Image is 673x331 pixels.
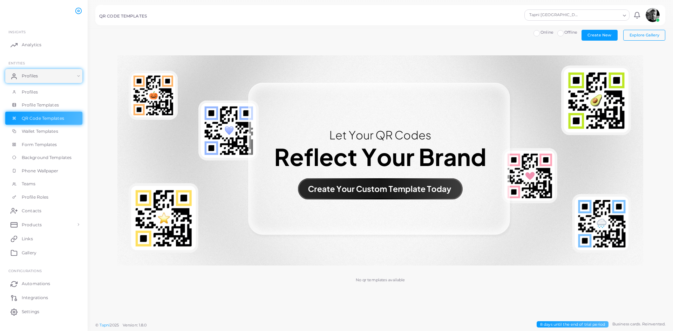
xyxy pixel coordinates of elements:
[528,12,579,19] span: Tapni [GEOGRAPHIC_DATA]
[5,277,82,291] a: Automations
[22,250,36,256] span: Gallery
[5,291,82,305] a: Integrations
[22,181,36,187] span: Teams
[5,177,82,191] a: Teams
[5,98,82,112] a: Profile Templates
[5,232,82,246] a: Links
[22,115,64,122] span: QR Code Templates
[646,8,660,22] img: avatar
[5,125,82,138] a: Wallet Templates
[95,322,147,328] span: ©
[22,154,72,161] span: Background Templates
[5,204,82,218] a: Contacts
[110,322,118,328] span: 2025
[5,191,82,204] a: Profile Roles
[5,305,82,319] a: Settings
[524,9,630,21] div: Search for option
[5,164,82,178] a: Phone Wallpaper
[580,11,620,19] input: Search for option
[22,309,39,315] span: Settings
[22,102,59,108] span: Profile Templates
[8,61,25,65] span: ENTITIES
[623,30,665,40] button: Explore Gallery
[100,323,110,327] a: Tapni
[630,33,659,37] span: Explore Gallery
[22,194,48,200] span: Profile Roles
[123,323,147,327] span: Version: 1.8.0
[5,151,82,164] a: Background Templates
[8,269,42,273] span: Configurations
[5,38,82,52] a: Analytics
[582,30,618,40] button: Create New
[22,236,33,242] span: Links
[587,33,611,37] span: Create New
[5,85,82,99] a: Profiles
[5,69,82,83] a: Profiles
[22,73,38,79] span: Profiles
[22,128,58,135] span: Wallet Templates
[5,112,82,125] a: QR Code Templates
[5,138,82,151] a: Form Templates
[22,168,59,174] span: Phone Wallpaper
[537,321,609,328] span: 8 days until the end of trial period
[5,218,82,232] a: Products
[644,8,661,22] a: avatar
[564,30,578,35] span: Offline
[22,281,50,287] span: Automations
[22,89,38,95] span: Profiles
[22,222,42,228] span: Products
[356,277,405,283] p: No qr templates available
[22,142,57,148] span: Form Templates
[99,14,147,19] h5: QR CODE TEMPLATES
[5,246,82,260] a: Gallery
[541,30,553,35] span: Online
[22,295,48,301] span: Integrations
[8,30,26,34] span: INSIGHTS
[22,208,41,214] span: Contacts
[117,55,643,266] img: No qr templates
[612,321,665,327] span: Business cards. Reinvented.
[22,42,41,48] span: Analytics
